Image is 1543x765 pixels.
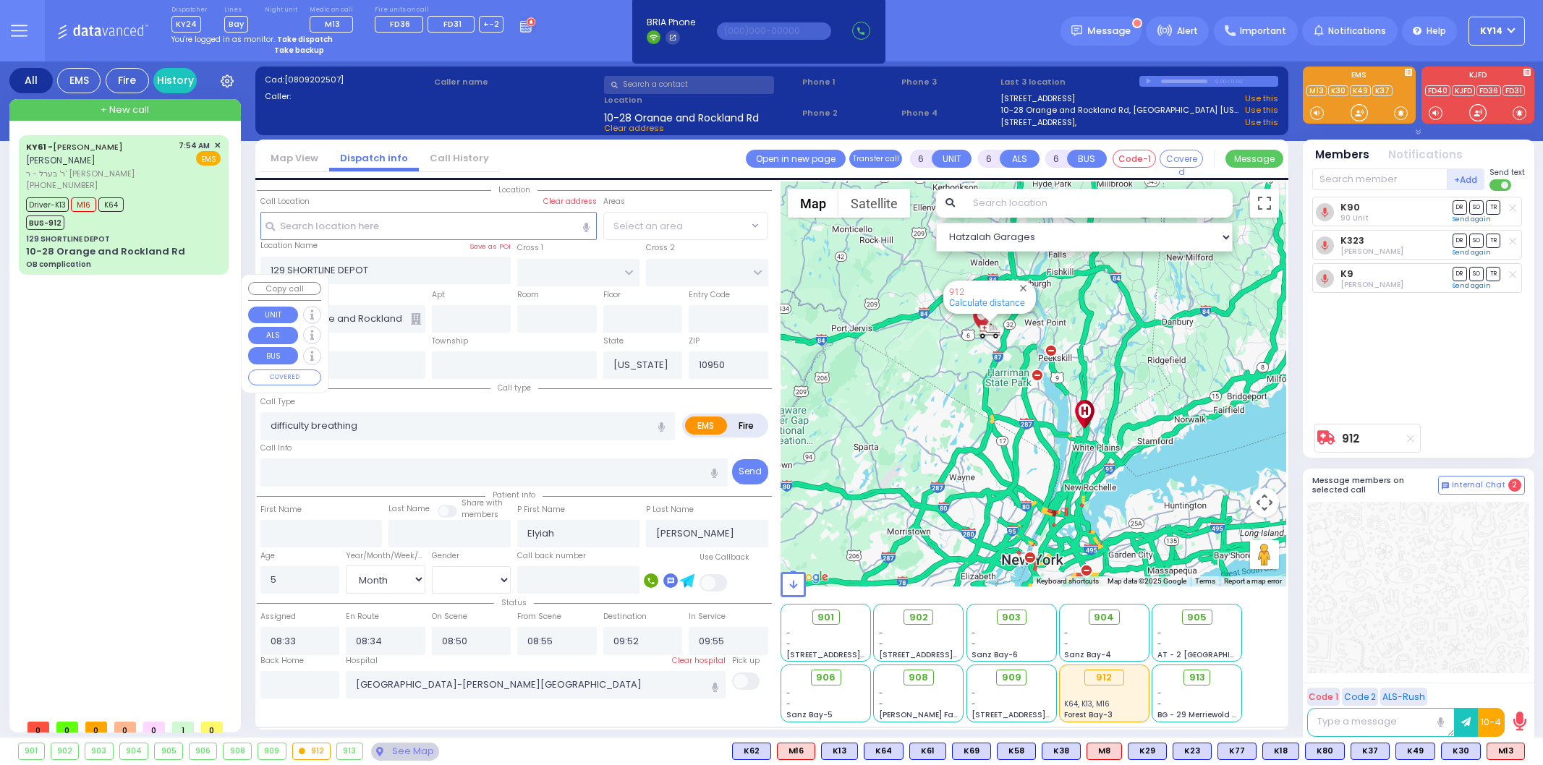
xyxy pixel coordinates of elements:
button: UNIT [932,150,972,168]
label: Fire units on call [375,6,504,14]
label: Cross 2 [646,242,675,254]
span: 2 [1508,479,1521,492]
label: EMS [685,416,727,435]
label: Last 3 location [1000,76,1139,88]
label: Last Name [388,503,430,515]
h5: Message members on selected call [1312,476,1438,495]
span: 1 [172,722,194,732]
span: 90 Unit [1340,213,1369,223]
span: 905 [1187,610,1207,625]
label: Floor [603,289,621,301]
div: K49 [1395,743,1435,760]
button: Message [1225,150,1283,168]
span: 0 [27,722,49,732]
span: - [786,628,791,638]
div: All [9,68,53,93]
a: KJFD [1452,85,1475,96]
a: Calculate distance [949,297,1025,308]
div: 901 [19,743,44,759]
a: K37 [1372,85,1393,96]
span: Location [491,184,537,195]
button: KY14 [1468,17,1525,46]
span: Phone 3 [901,76,995,88]
span: [STREET_ADDRESS][PERSON_NAME] [786,649,923,660]
span: KY14 [1480,25,1502,38]
div: BLS [1441,743,1481,760]
div: OB complication [26,259,91,270]
label: Save as POI [469,242,511,252]
span: - [879,628,883,638]
div: BLS [1351,743,1390,760]
a: FD40 [1425,85,1450,96]
label: Medic on call [310,6,358,14]
a: 10-28 Orange and Rockland Rd, [GEOGRAPHIC_DATA] [US_STATE] [1000,104,1241,116]
div: 912 [1084,670,1124,685]
span: Help [1427,25,1446,38]
span: [PHONE_NUMBER] [26,179,98,191]
button: Notifications [1388,147,1463,163]
span: Send text [1489,167,1525,178]
a: FD36 [1476,85,1501,96]
label: Fire [726,416,767,435]
span: - [786,638,791,649]
div: BLS [1042,743,1081,760]
label: ZIP [689,336,700,347]
div: K69 [952,743,991,760]
span: - [1064,638,1068,649]
div: 903 [85,743,113,759]
input: (000)000-00000 [717,22,831,40]
span: [PERSON_NAME] [26,154,95,166]
a: 912 [1342,433,1360,444]
a: Send again [1453,248,1491,257]
label: Location Name [260,240,318,252]
input: Search hospital [346,671,726,698]
div: BLS [1128,743,1167,760]
span: TR [1486,200,1500,214]
button: Toggle fullscreen view [1250,189,1279,218]
span: 0 [114,722,136,732]
button: BUS [1067,150,1107,168]
div: K38 [1042,743,1081,760]
span: M13 [325,18,340,30]
div: 904 [120,743,148,759]
label: Call Type [260,396,295,408]
span: Status [494,597,534,608]
span: Patient info [485,490,543,500]
span: +-2 [483,18,499,30]
span: - [1157,628,1162,638]
div: BLS [864,743,904,760]
button: UNIT [248,307,298,324]
span: [STREET_ADDRESS][PERSON_NAME] [879,649,1016,660]
div: ALS KJ [1087,743,1122,760]
div: 902 [51,743,79,759]
span: - [1064,628,1068,638]
span: [PERSON_NAME] Farm [879,709,964,720]
span: BUS-912 [26,215,64,230]
button: COVERED [248,369,321,385]
span: 0 [56,722,78,732]
span: ✕ [214,140,221,152]
span: You're logged in as monitor. [171,34,275,45]
label: Night unit [265,6,297,14]
a: Use this [1245,104,1278,116]
label: On Scene [432,611,467,623]
div: K61 [909,743,946,760]
span: KY24 [171,16,201,33]
div: BLS [997,743,1036,760]
span: 10-28 Orange and Rockland Rd [604,111,759,122]
div: See map [371,743,439,761]
label: Room [517,289,539,301]
span: FD36 [390,18,410,30]
div: K13 [821,743,858,760]
a: 912 [949,286,964,297]
div: M16 [777,743,815,760]
span: 0 [201,722,223,732]
label: P Last Name [646,504,694,516]
span: Sanz Bay-6 [972,649,1018,660]
small: Share with [462,497,503,508]
label: State [603,336,624,347]
label: KJFD [1421,72,1534,82]
div: ALS [1487,743,1525,760]
label: Caller: [265,90,430,103]
span: Phone 2 [802,107,896,119]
